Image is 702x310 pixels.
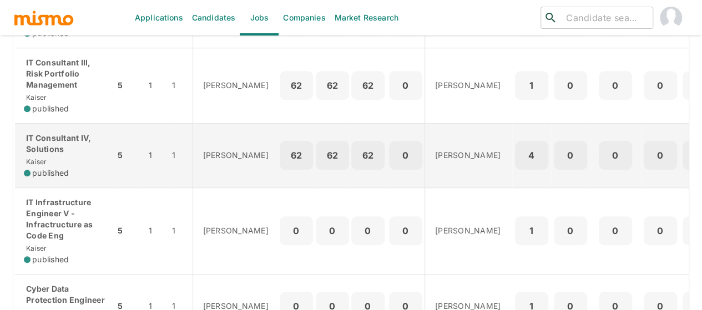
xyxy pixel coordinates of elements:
p: 0 [603,78,628,93]
p: 1 [519,78,544,93]
p: 62 [284,78,309,93]
span: published [32,103,69,114]
p: 0 [648,78,673,93]
p: [PERSON_NAME] [203,150,271,161]
p: [PERSON_NAME] [435,150,503,161]
p: 0 [393,78,418,93]
td: 1 [169,187,193,274]
td: 1 [140,48,169,123]
p: 0 [284,223,309,238]
img: logo [13,9,74,26]
p: 62 [284,148,309,163]
p: 0 [393,223,418,238]
p: [PERSON_NAME] [203,80,271,91]
p: [PERSON_NAME] [435,80,503,91]
p: IT Infrastructure Engineer V - Infractructure as Code Eng [24,197,106,241]
p: 62 [320,78,345,93]
p: 62 [320,148,345,163]
p: 0 [356,223,380,238]
p: 0 [603,148,628,163]
td: 1 [169,48,193,123]
span: Kaiser [24,93,47,101]
input: Candidate search [562,10,648,26]
p: 0 [393,148,418,163]
p: IT Consultant III, Risk Portfolio Management [24,57,106,90]
p: 0 [558,223,583,238]
p: 0 [648,223,673,238]
p: [PERSON_NAME] [203,225,271,236]
p: 0 [320,223,345,238]
p: 62 [356,148,380,163]
td: 1 [140,123,169,187]
p: IT Consultant IV, Solutions [24,133,106,155]
span: Kaiser [24,157,47,166]
p: 62 [356,78,380,93]
p: 4 [519,148,544,163]
td: 1 [169,123,193,187]
td: 5 [115,187,140,274]
span: published [32,254,69,265]
img: Maia Reyes [660,7,682,29]
span: published [32,167,69,179]
p: Cyber Data Protection Engineer [24,283,106,306]
p: [PERSON_NAME] [435,225,503,236]
td: 5 [115,48,140,123]
span: Kaiser [24,244,47,252]
p: 0 [603,223,628,238]
p: 1 [519,223,544,238]
td: 1 [140,187,169,274]
p: 0 [558,78,583,93]
td: 5 [115,123,140,187]
p: 0 [648,148,673,163]
p: 0 [558,148,583,163]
